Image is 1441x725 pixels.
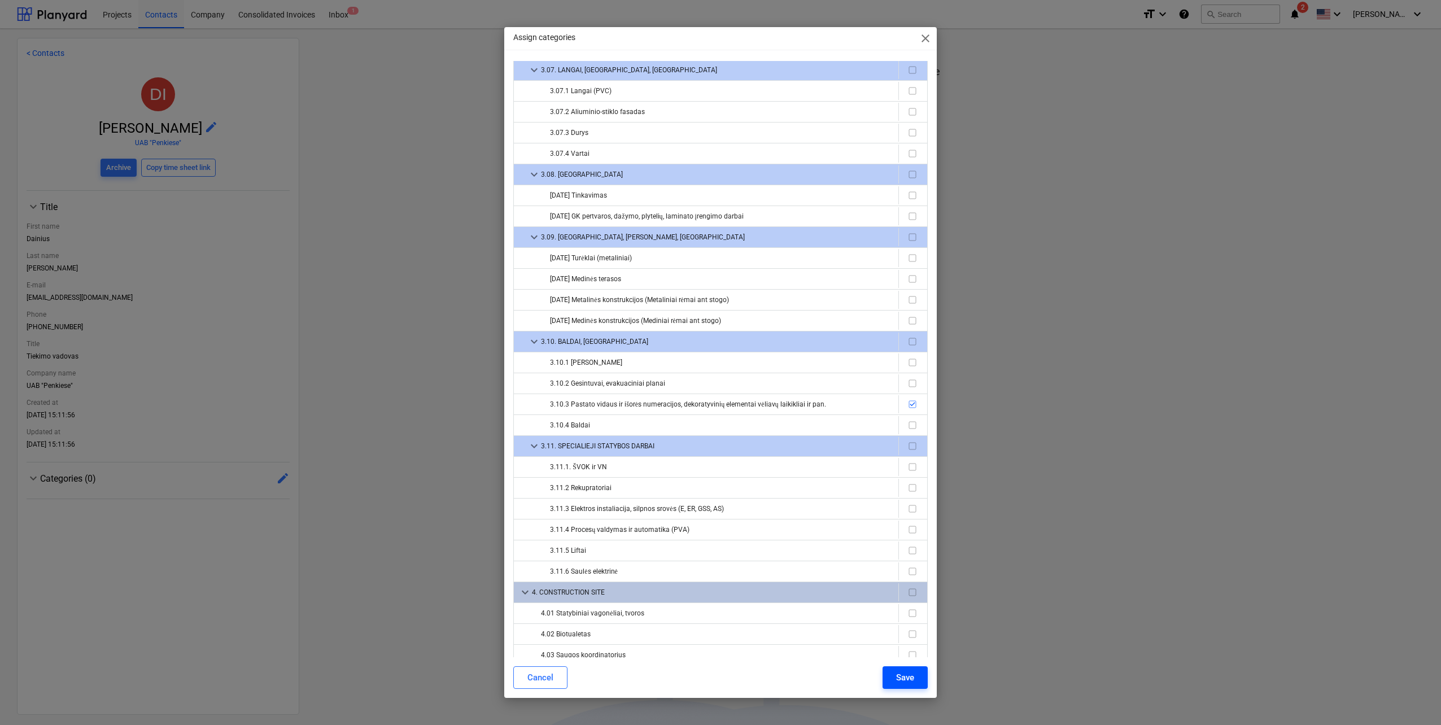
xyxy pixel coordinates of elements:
iframe: Chat Widget [1385,671,1441,725]
span: close [919,32,932,45]
div: 3.07.3 Durys [550,124,894,142]
div: [DATE] Medinės konstrukcijos (Mediniai rėmai ant stogo) [550,312,894,330]
div: [DATE] Tinkavimas [550,186,894,204]
div: 3.11.3 Elektros instaliacija, silpnos srovės (E, ER, GSS, AS) [550,500,894,518]
div: 3.07.2 Aliuminio-stiklo fasadas [550,103,894,121]
div: 3.10.4 Baldai [550,416,894,434]
div: 3.11. SPECIALIEJI STATYBOS DARBAI [541,437,894,455]
button: Cancel [513,666,567,689]
div: 4. CONSTRUCTION SITE [532,583,894,601]
span: keyboard_arrow_down [527,335,541,348]
div: 3.09. [GEOGRAPHIC_DATA], [PERSON_NAME], [GEOGRAPHIC_DATA] [541,228,894,246]
div: 3.11.6 Saulės elektrinė [550,562,894,580]
div: 3.10.1 [PERSON_NAME] [550,353,894,372]
span: keyboard_arrow_down [518,586,532,599]
div: 3.07.4 Vartai [550,145,894,163]
div: 3.11.4 Procesų valdymas ir automatika (PVA) [550,521,894,539]
div: 3.11.2 Rekupratoriai [550,479,894,497]
div: 3.11.1. ŠVOK ir VN [550,458,894,476]
div: 4.01 Statybiniai vagonėliai, tvoros [541,604,894,622]
div: 3.10.2 Gesintuvai, evakuaciniai planai [550,374,894,392]
button: Save [883,666,928,689]
div: 3.07. LANGAI, [GEOGRAPHIC_DATA], [GEOGRAPHIC_DATA] [541,61,894,79]
div: 3.10.3 Pastato vidaus ir išorės numeracijos, dekoratyvinių elementai vėliavų laikikliai ir pan. [550,395,894,413]
div: 3.10. BALDAI, [GEOGRAPHIC_DATA] [541,333,894,351]
div: [DATE] GK pertvaros, dažymo, plytelių, laminato įrengimo darbai [550,207,894,225]
div: 4.02 Biotualetas [541,625,894,643]
div: 3.07.1 Langai (PVC) [550,82,894,100]
div: [DATE] Turėklai (metaliniai) [550,249,894,267]
div: 4.03 Saugos koordinatorius [541,646,894,664]
div: 3.11.5 Liftai [550,541,894,560]
div: Cancel [527,670,553,685]
div: [DATE] Medinės terasos [550,270,894,288]
p: Assign categories [513,32,575,43]
div: 3.08. [GEOGRAPHIC_DATA] [541,165,894,184]
span: keyboard_arrow_down [527,439,541,453]
span: keyboard_arrow_down [527,230,541,244]
span: keyboard_arrow_down [527,168,541,181]
div: [DATE] Metalinės konstrukcijos (Metaliniai rėmai ant stogo) [550,291,894,309]
span: keyboard_arrow_down [527,63,541,77]
div: Save [896,670,914,685]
